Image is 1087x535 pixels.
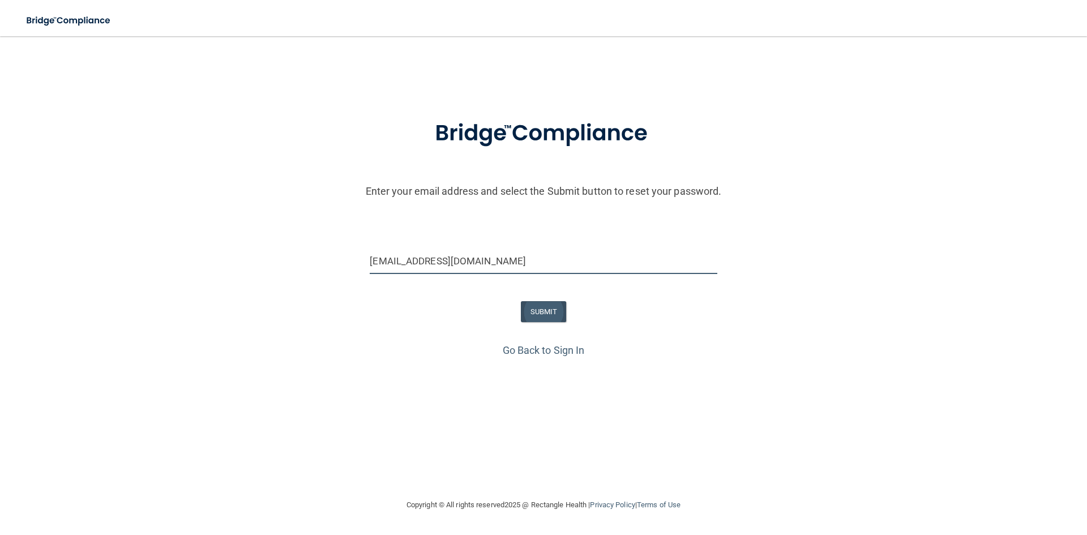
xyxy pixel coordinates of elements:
a: Terms of Use [637,500,681,509]
button: SUBMIT [521,301,567,322]
input: Email [370,249,717,274]
a: Privacy Policy [590,500,635,509]
img: bridge_compliance_login_screen.278c3ca4.svg [412,104,675,163]
div: Copyright © All rights reserved 2025 @ Rectangle Health | | [337,487,750,523]
a: Go Back to Sign In [503,344,585,356]
img: bridge_compliance_login_screen.278c3ca4.svg [17,9,121,32]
